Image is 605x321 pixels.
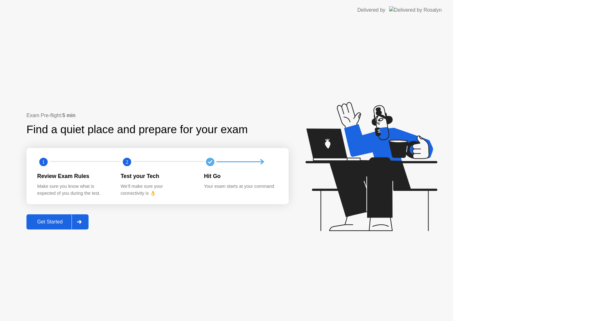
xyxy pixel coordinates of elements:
[126,159,128,165] text: 2
[37,172,111,180] div: Review Exam Rules
[26,112,289,119] div: Exam Pre-flight:
[26,121,249,138] div: Find a quiet place and prepare for your exam
[28,219,72,225] div: Get Started
[204,183,277,190] div: Your exam starts at your command
[121,172,194,180] div: Test your Tech
[389,6,442,14] img: Delivered by Rosalyn
[37,183,111,197] div: Make sure you know what is expected of you during the test.
[357,6,385,14] div: Delivered by
[42,159,45,165] text: 1
[62,113,76,118] b: 5 min
[26,214,89,229] button: Get Started
[121,183,194,197] div: We’ll make sure your connectivity is 👌
[204,172,277,180] div: Hit Go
